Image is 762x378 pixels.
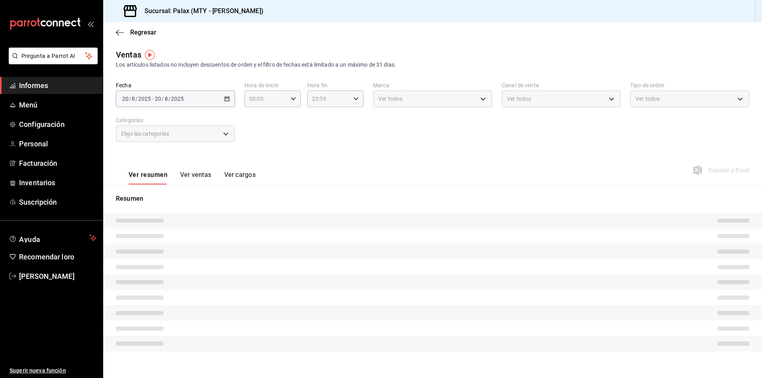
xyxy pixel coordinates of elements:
[635,96,660,102] font: Ver todos
[19,253,74,261] font: Recomendar loro
[19,140,48,148] font: Personal
[138,96,151,102] input: ----
[116,29,156,36] button: Regresar
[19,159,57,167] font: Facturación
[164,96,168,102] input: --
[19,235,40,244] font: Ayuda
[307,82,327,88] font: Hora fin
[116,50,141,59] font: Ventas
[162,96,164,102] font: /
[630,82,664,88] font: Tipo de orden
[116,61,396,68] font: Los artículos listados no incluyen descuentos de orden y el filtro de fechas está limitado a un m...
[152,96,154,102] font: -
[129,171,167,178] font: Ver resumen
[116,195,143,202] font: Resumen
[129,171,256,184] div: pestañas de navegación
[121,130,169,137] font: Elige las categorías
[171,96,184,102] input: ----
[122,96,129,102] input: --
[6,58,98,66] a: Pregunta a Parrot AI
[135,96,138,102] font: /
[244,82,279,88] font: Hora de inicio
[373,82,389,88] font: Marca
[19,120,65,129] font: Configuración
[10,367,66,374] font: Sugerir nueva función
[9,48,98,64] button: Pregunta a Parrot AI
[129,96,131,102] font: /
[154,96,162,102] input: --
[19,272,75,280] font: [PERSON_NAME]
[224,171,256,178] font: Ver cargos
[19,178,55,187] font: Inventarios
[502,82,539,88] font: Canal de venta
[168,96,171,102] font: /
[144,7,264,15] font: Sucursal: Palax (MTY - [PERSON_NAME])
[19,198,57,206] font: Suscripción
[19,81,48,90] font: Informes
[131,96,135,102] input: --
[87,21,94,27] button: abrir_cajón_menú
[145,50,155,60] img: Marcador de información sobre herramientas
[19,101,38,109] font: Menú
[130,29,156,36] font: Regresar
[378,96,402,102] font: Ver todos
[180,171,212,178] font: Ver ventas
[116,117,143,123] font: Categorías
[21,53,75,59] font: Pregunta a Parrot AI
[116,82,131,88] font: Fecha
[507,96,531,102] font: Ver todos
